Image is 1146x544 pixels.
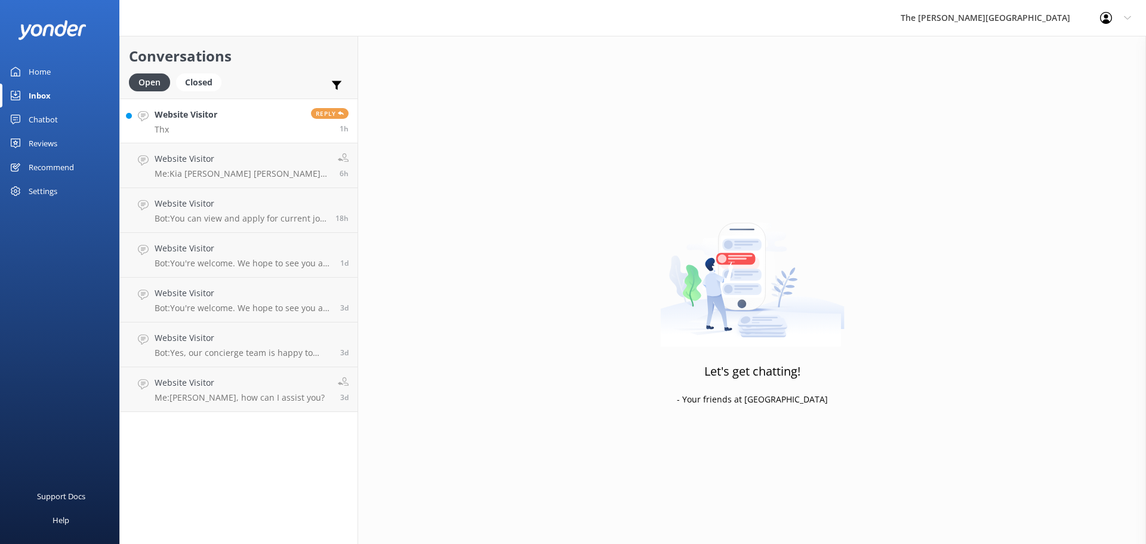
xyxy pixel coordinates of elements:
[340,168,349,179] span: Sep 20 2025 01:00pm (UTC +12:00) Pacific/Auckland
[155,331,331,345] h4: Website Visitor
[29,60,51,84] div: Home
[120,143,358,188] a: Website VisitorMe:Kia [PERSON_NAME] [PERSON_NAME], thank you for below request, however we do hav...
[340,348,349,358] span: Sep 17 2025 04:55am (UTC +12:00) Pacific/Auckland
[120,322,358,367] a: Website VisitorBot:Yes, our concierge team is happy to help plan your itinerary, including bookin...
[29,179,57,203] div: Settings
[176,75,227,88] a: Closed
[704,362,800,381] h3: Let's get chatting!
[660,198,845,347] img: artwork of a man stealing a conversation from at giant smartphone
[335,213,349,223] span: Sep 20 2025 12:58am (UTC +12:00) Pacific/Auckland
[155,124,217,135] p: Thx
[129,45,349,67] h2: Conversations
[340,124,349,134] span: Sep 20 2025 05:19pm (UTC +12:00) Pacific/Auckland
[311,108,349,119] span: Reply
[677,393,828,406] p: - Your friends at [GEOGRAPHIC_DATA]
[29,155,74,179] div: Recommend
[155,348,331,358] p: Bot: Yes, our concierge team is happy to help plan your itinerary, including booking boat trips, ...
[155,213,326,224] p: Bot: You can view and apply for current job openings at The [PERSON_NAME][GEOGRAPHIC_DATA] by vis...
[37,484,85,508] div: Support Docs
[129,75,176,88] a: Open
[120,367,358,412] a: Website VisitorMe:[PERSON_NAME], how can I assist you?3d
[120,99,358,143] a: Website VisitorThxReply1h
[155,168,329,179] p: Me: Kia [PERSON_NAME] [PERSON_NAME], thank you for below request, however we do have complimentar...
[129,73,170,91] div: Open
[120,278,358,322] a: Website VisitorBot:You're welcome. We hope to see you at The [PERSON_NAME][GEOGRAPHIC_DATA] soon!3d
[155,197,326,210] h4: Website Visitor
[155,242,331,255] h4: Website Visitor
[155,287,331,300] h4: Website Visitor
[155,108,217,121] h4: Website Visitor
[53,508,69,532] div: Help
[155,392,325,403] p: Me: [PERSON_NAME], how can I assist you?
[18,20,87,40] img: yonder-white-logo.png
[340,392,349,402] span: Sep 16 2025 10:37pm (UTC +12:00) Pacific/Auckland
[155,152,329,165] h4: Website Visitor
[120,233,358,278] a: Website VisitorBot:You're welcome. We hope to see you at The [PERSON_NAME][GEOGRAPHIC_DATA] soon!1d
[155,303,331,314] p: Bot: You're welcome. We hope to see you at The [PERSON_NAME][GEOGRAPHIC_DATA] soon!
[29,84,51,107] div: Inbox
[120,188,358,233] a: Website VisitorBot:You can view and apply for current job openings at The [PERSON_NAME][GEOGRAPHI...
[176,73,221,91] div: Closed
[340,303,349,313] span: Sep 17 2025 05:13am (UTC +12:00) Pacific/Auckland
[340,258,349,268] span: Sep 19 2025 01:36am (UTC +12:00) Pacific/Auckland
[155,258,331,269] p: Bot: You're welcome. We hope to see you at The [PERSON_NAME][GEOGRAPHIC_DATA] soon!
[29,131,57,155] div: Reviews
[29,107,58,131] div: Chatbot
[155,376,325,389] h4: Website Visitor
